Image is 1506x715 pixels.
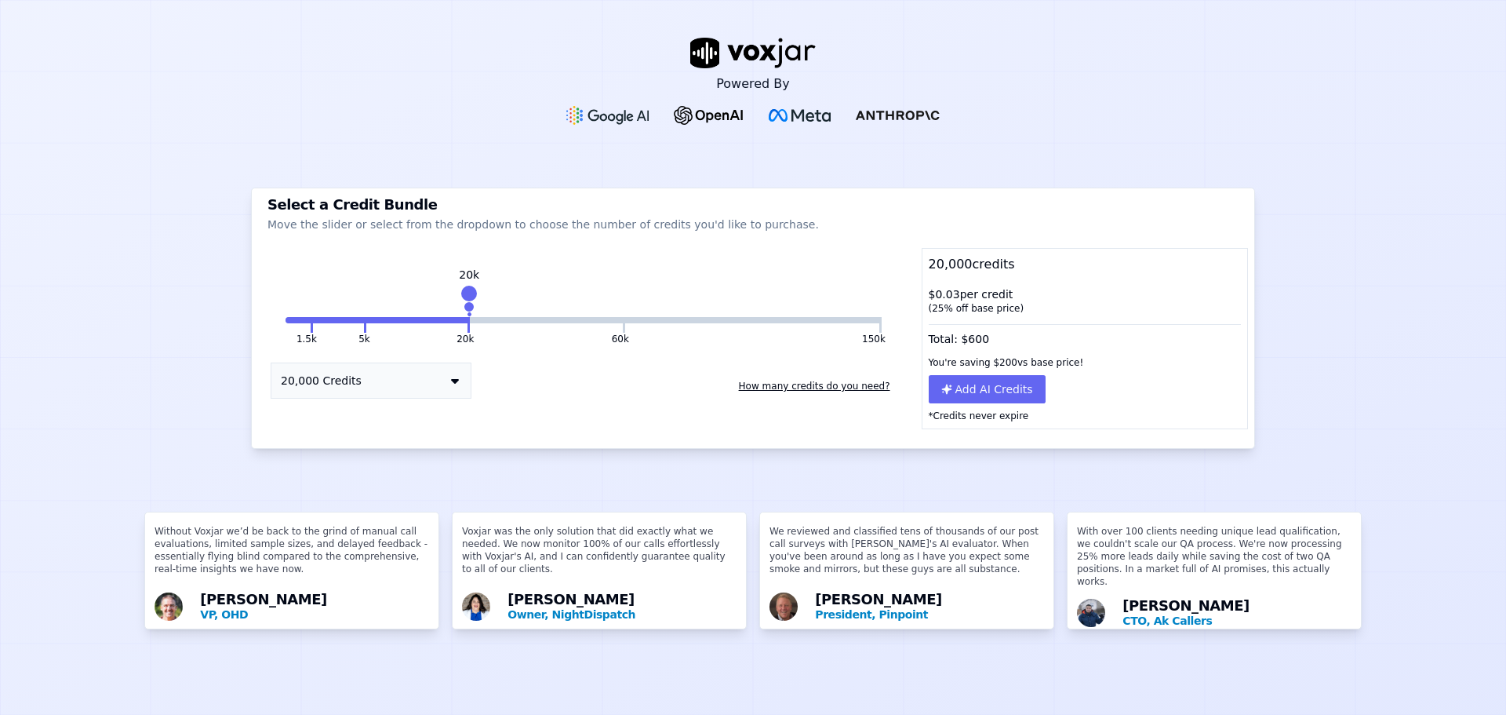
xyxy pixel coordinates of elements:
[267,198,1239,212] h3: Select a Credit Bundle
[1122,613,1351,629] p: CTO, Ak Callers
[922,249,1247,280] div: 20,000 credits
[566,106,649,125] img: Google gemini Logo
[815,607,1044,622] p: President, Pinpoint
[200,593,429,622] div: [PERSON_NAME]
[612,333,629,345] button: 60k
[313,317,364,323] button: 5k
[1122,599,1351,629] div: [PERSON_NAME]
[296,333,317,345] button: 1.5k
[922,321,1247,350] div: Total: $ 600
[769,109,831,122] img: Meta Logo
[286,317,311,323] button: 1.5k
[155,593,183,621] img: Avatar
[1077,599,1105,627] img: Avatar
[922,403,1247,429] p: *Credits never expire
[267,217,1239,232] p: Move the slider or select from the dropdown to choose the number of credits you'd like to purchase.
[625,317,879,323] button: 150k
[271,363,471,399] button: 20,000 Credits
[358,333,370,345] button: 5k
[462,593,490,621] img: Avatar
[507,607,737,622] p: Owner, NightDispatch
[922,280,1247,321] div: $ 0.03 per credit
[862,333,886,345] button: 150k
[674,106,744,125] img: OpenAI Logo
[769,593,798,621] img: Avatar
[200,607,429,622] p: VP, OHD
[470,317,622,323] button: 60k
[690,38,816,68] img: voxjar logo
[769,525,1044,588] p: We reviewed and classified tens of thousands of our post call surveys with [PERSON_NAME]'s AI eva...
[457,333,474,345] button: 20k
[815,593,1044,622] div: [PERSON_NAME]
[929,375,1046,403] button: Add AI Credits
[922,350,1247,375] div: You're saving $ 200 vs base price!
[1077,525,1351,594] p: With over 100 clients needing unique lead qualification, we couldn't scale our QA process. We're ...
[366,317,468,323] button: 20k
[733,374,897,399] button: How many credits do you need?
[507,593,737,622] div: [PERSON_NAME]
[155,525,429,588] p: Without Voxjar we’d be back to the grind of manual call evaluations, limited sample sizes, and de...
[716,75,790,93] p: Powered By
[459,267,479,283] div: 20k
[462,525,737,588] p: Voxjar was the only solution that did exactly what we needed. We now monitor 100% of our calls ef...
[929,302,1241,315] div: ( 25 % off base price)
